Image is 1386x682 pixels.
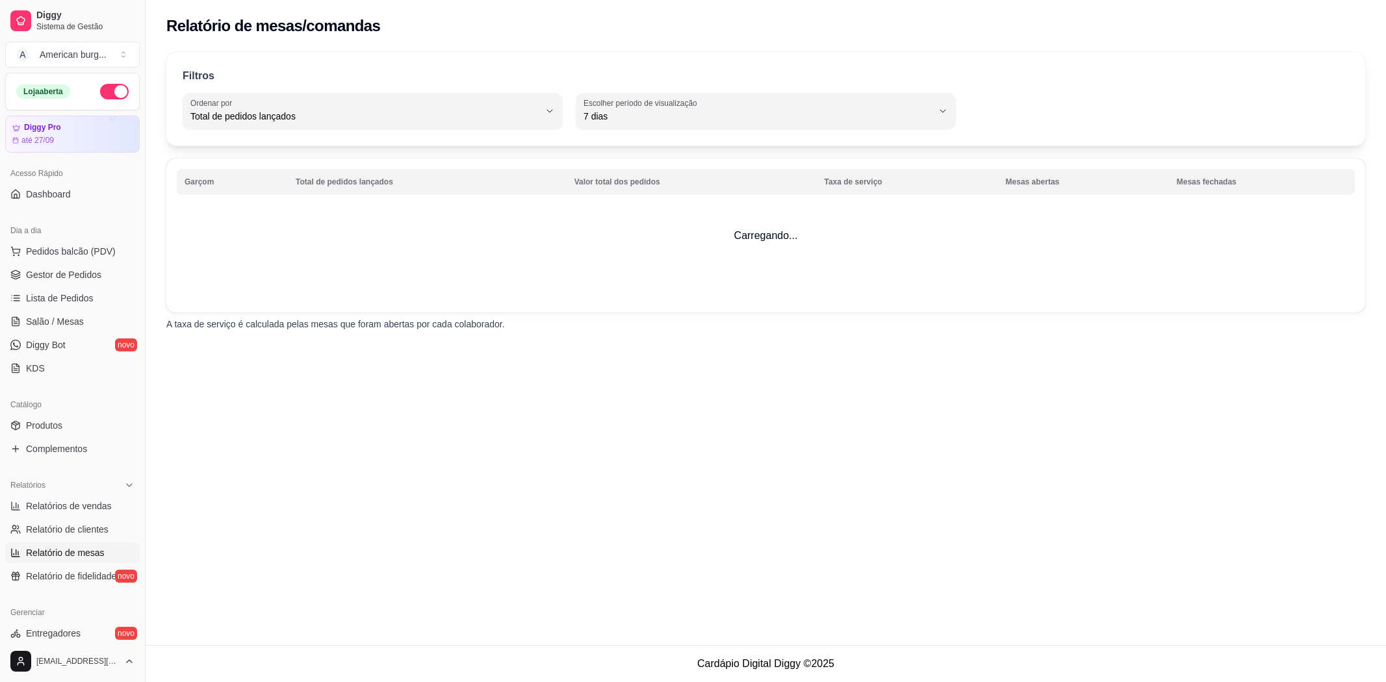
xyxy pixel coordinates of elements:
[26,523,109,536] span: Relatório de clientes
[36,10,135,21] span: Diggy
[5,519,140,540] a: Relatório de clientes
[26,362,45,375] span: KDS
[183,68,214,84] p: Filtros
[26,627,81,640] span: Entregadores
[576,93,956,129] button: Escolher período de visualização7 dias
[190,97,237,108] label: Ordenar por
[5,116,140,153] a: Diggy Proaté 27/09
[26,442,87,455] span: Complementos
[24,123,61,133] article: Diggy Pro
[5,184,140,205] a: Dashboard
[5,438,140,459] a: Complementos
[584,97,701,108] label: Escolher período de visualização
[40,48,107,61] div: American burg ...
[26,546,105,559] span: Relatório de mesas
[5,496,140,516] a: Relatórios de vendas
[36,656,119,666] span: [EMAIL_ADDRESS][DOMAIN_NAME]
[5,42,140,68] button: Select a team
[5,542,140,563] a: Relatório de mesas
[166,318,1365,331] p: A taxa de serviço é calculada pelas mesas que foram abertas por cada colaborador.
[26,315,84,328] span: Salão / Mesas
[183,93,563,129] button: Ordenar porTotal de pedidos lançados
[5,394,140,415] div: Catálogo
[5,241,140,262] button: Pedidos balcão (PDV)
[26,188,71,201] span: Dashboard
[5,646,140,677] button: [EMAIL_ADDRESS][DOMAIN_NAME]
[5,264,140,285] a: Gestor de Pedidos
[26,499,112,512] span: Relatórios de vendas
[5,566,140,587] a: Relatório de fidelidadenovo
[26,338,66,351] span: Diggy Bot
[5,163,140,184] div: Acesso Rápido
[26,245,116,258] span: Pedidos balcão (PDV)
[584,110,932,123] span: 7 dias
[5,288,140,309] a: Lista de Pedidos
[16,48,29,61] span: A
[146,645,1386,682] footer: Cardápio Digital Diggy © 2025
[21,135,54,145] article: até 27/09
[5,220,140,241] div: Dia a dia
[166,158,1365,312] td: Carregando...
[5,358,140,379] a: KDS
[166,16,380,36] h2: Relatório de mesas/comandas
[26,570,116,583] span: Relatório de fidelidade
[10,480,45,490] span: Relatórios
[5,335,140,355] a: Diggy Botnovo
[5,415,140,436] a: Produtos
[5,5,140,36] a: DiggySistema de Gestão
[100,84,129,99] button: Alterar Status
[5,602,140,623] div: Gerenciar
[26,268,101,281] span: Gestor de Pedidos
[16,84,70,99] div: Loja aberta
[26,419,62,432] span: Produtos
[5,623,140,644] a: Entregadoresnovo
[5,311,140,332] a: Salão / Mesas
[36,21,135,32] span: Sistema de Gestão
[190,110,539,123] span: Total de pedidos lançados
[26,292,94,305] span: Lista de Pedidos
